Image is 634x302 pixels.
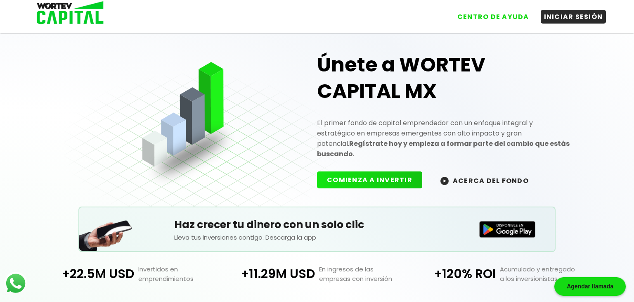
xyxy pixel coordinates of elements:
button: CENTRO DE AYUDA [454,10,532,24]
div: Agendar llamada [554,277,626,296]
img: Disponible en Google Play [479,221,535,238]
strong: Regístrate hoy y empieza a formar parte del cambio que estás buscando [317,139,570,159]
img: wortev-capital-acerca-del-fondo [440,177,449,185]
p: Invertidos en emprendimientos [134,264,227,283]
p: Lleva tus inversiones contigo. Descarga la app [174,233,459,242]
p: +22.5M USD [46,264,134,283]
p: El primer fondo de capital emprendedor con un enfoque integral y estratégico en empresas emergent... [317,118,570,159]
p: Acumulado y entregado a los inversionistas [496,264,588,283]
p: En ingresos de las empresas con inversión [315,264,407,283]
h1: Únete a WORTEV CAPITAL MX [317,52,570,105]
p: +11.29M USD [227,264,315,283]
button: COMIENZA A INVERTIR [317,171,422,188]
a: INICIAR SESIÓN [532,4,606,24]
h5: Haz crecer tu dinero con un solo clic [174,217,459,233]
img: Teléfono [79,210,133,251]
a: CENTRO DE AYUDA [446,4,532,24]
img: logos_whatsapp-icon.242b2217.svg [4,272,27,295]
p: +120% ROI [407,264,496,283]
button: ACERCA DEL FONDO [431,171,539,189]
a: COMIENZA A INVERTIR [317,175,431,185]
button: INICIAR SESIÓN [541,10,606,24]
